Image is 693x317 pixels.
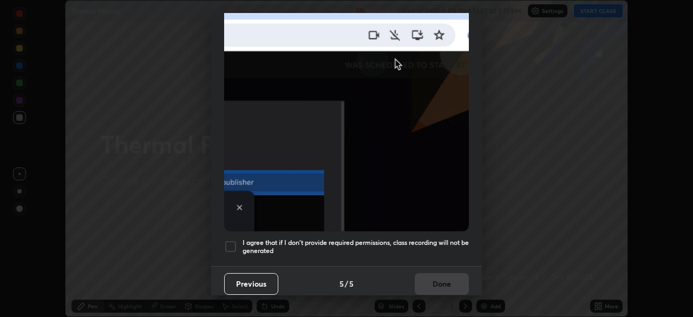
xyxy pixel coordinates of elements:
h4: / [345,278,348,289]
h4: 5 [349,278,354,289]
h5: I agree that if I don't provide required permissions, class recording will not be generated [243,238,469,255]
h4: 5 [339,278,344,289]
button: Previous [224,273,278,295]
